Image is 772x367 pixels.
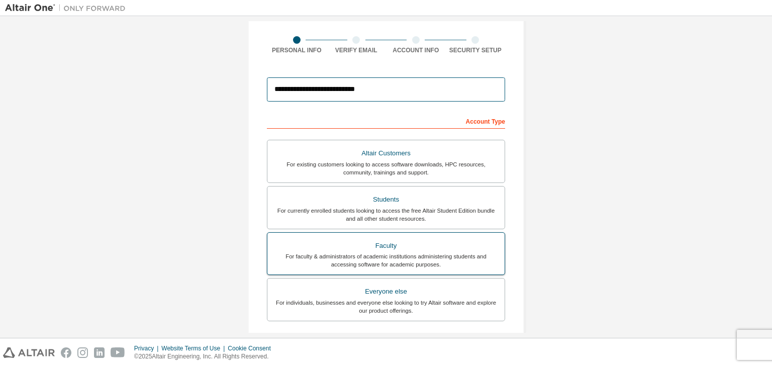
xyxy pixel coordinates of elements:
[267,46,327,54] div: Personal Info
[94,347,105,358] img: linkedin.svg
[273,207,499,223] div: For currently enrolled students looking to access the free Altair Student Edition bundle and all ...
[267,113,505,129] div: Account Type
[3,347,55,358] img: altair_logo.svg
[273,146,499,160] div: Altair Customers
[111,347,125,358] img: youtube.svg
[5,3,131,13] img: Altair One
[77,347,88,358] img: instagram.svg
[273,239,499,253] div: Faculty
[228,344,276,352] div: Cookie Consent
[386,46,446,54] div: Account Info
[134,344,161,352] div: Privacy
[273,160,499,176] div: For existing customers looking to access software downloads, HPC resources, community, trainings ...
[161,344,228,352] div: Website Terms of Use
[134,352,277,361] p: © 2025 Altair Engineering, Inc. All Rights Reserved.
[273,193,499,207] div: Students
[446,46,506,54] div: Security Setup
[273,285,499,299] div: Everyone else
[327,46,387,54] div: Verify Email
[273,299,499,315] div: For individuals, businesses and everyone else looking to try Altair software and explore our prod...
[273,252,499,268] div: For faculty & administrators of academic institutions administering students and accessing softwa...
[61,347,71,358] img: facebook.svg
